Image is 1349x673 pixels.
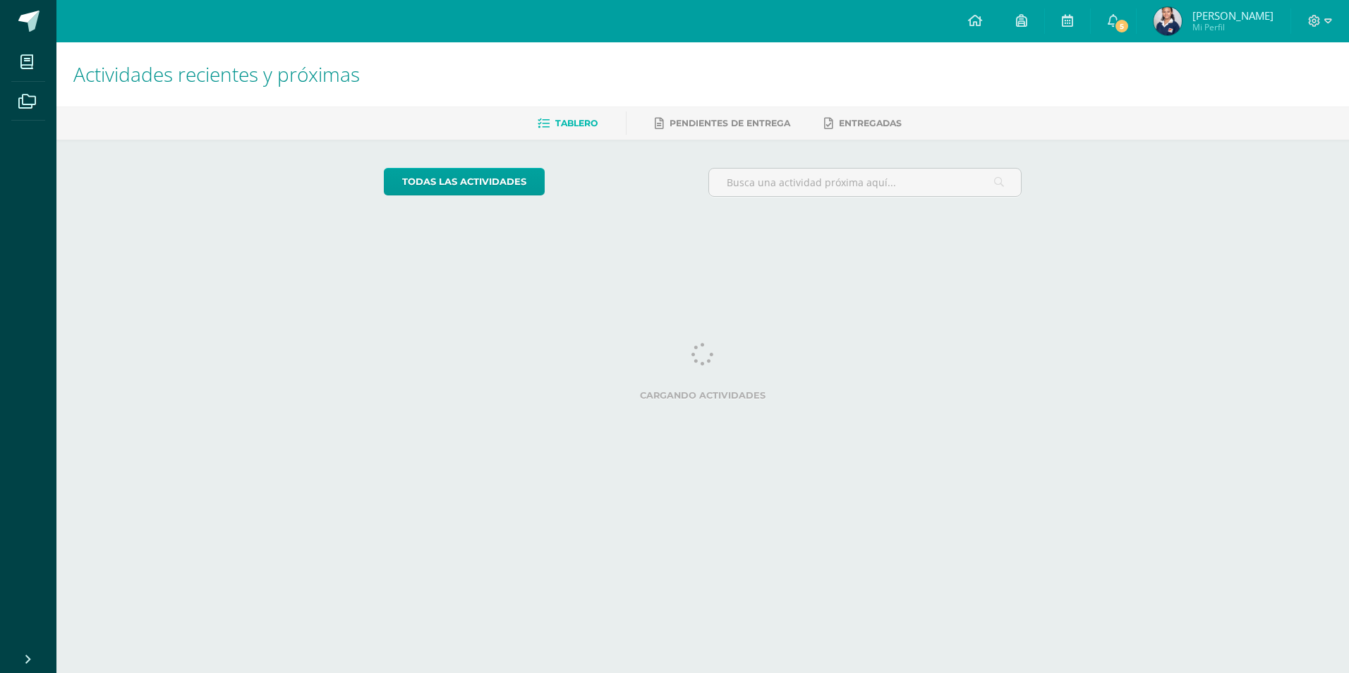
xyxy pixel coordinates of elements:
a: todas las Actividades [384,168,545,195]
span: Actividades recientes y próximas [73,61,360,87]
input: Busca una actividad próxima aquí... [709,169,1022,196]
a: Entregadas [824,112,902,135]
span: Mi Perfil [1192,21,1274,33]
a: Pendientes de entrega [655,112,790,135]
label: Cargando actividades [384,390,1022,401]
span: [PERSON_NAME] [1192,8,1274,23]
img: 78603c7beb380294f096518bc3e7acad.png [1154,7,1182,35]
span: Pendientes de entrega [670,118,790,128]
span: 5 [1113,18,1129,34]
span: Tablero [555,118,598,128]
a: Tablero [538,112,598,135]
span: Entregadas [839,118,902,128]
